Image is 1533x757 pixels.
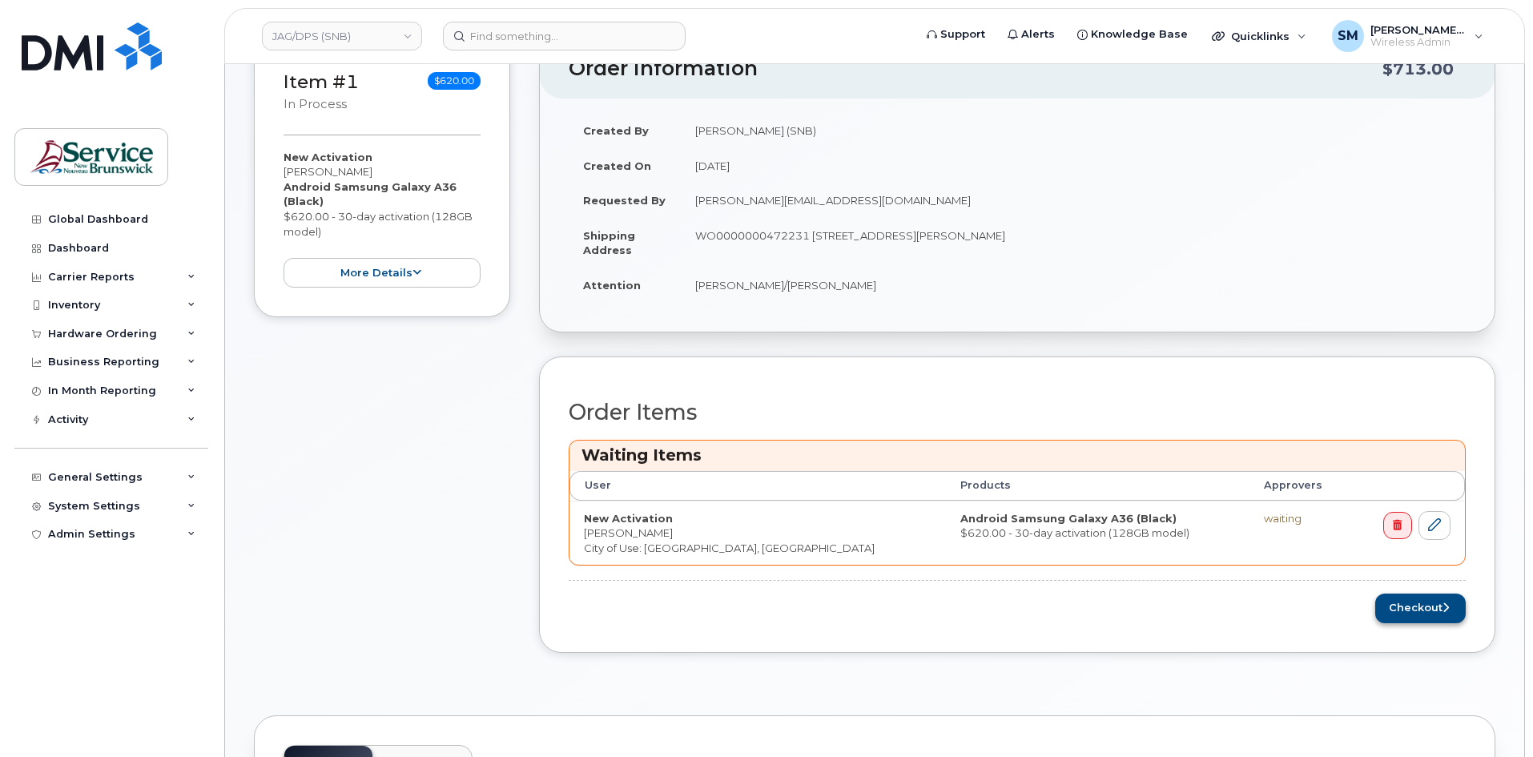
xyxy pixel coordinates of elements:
a: Knowledge Base [1066,18,1199,50]
th: Approvers [1249,471,1352,500]
span: Wireless Admin [1370,36,1467,49]
small: in process [284,97,347,111]
strong: Shipping Address [583,229,635,257]
strong: Android Samsung Galaxy A36 (Black) [960,512,1177,525]
input: Find something... [443,22,686,50]
button: Checkout [1375,594,1466,623]
strong: Created On [583,159,651,172]
th: User [569,471,946,500]
div: [PERSON_NAME] $620.00 - 30-day activation (128GB model) [284,150,481,288]
td: [PERSON_NAME] (SNB) [681,113,1466,148]
div: $713.00 [1382,54,1454,84]
th: Products [946,471,1249,500]
a: Alerts [996,18,1066,50]
strong: Attention [583,279,641,292]
a: JAG/DPS (SNB) [262,22,422,50]
span: Support [940,26,985,42]
h2: Order Items [569,401,1466,425]
strong: New Activation [284,151,372,163]
span: Quicklinks [1231,30,1290,42]
td: [DATE] [681,148,1466,183]
td: $620.00 - 30-day activation (128GB model) [946,501,1249,566]
h2: Order Information [569,58,1382,80]
strong: New Activation [584,512,673,525]
button: more details [284,258,481,288]
div: Quicklinks [1201,20,1318,52]
strong: Android Samsung Galaxy A36 (Black) [284,180,457,208]
span: SM [1338,26,1358,46]
td: WO0000000472231 [STREET_ADDRESS][PERSON_NAME] [681,218,1466,268]
td: [PERSON_NAME]/[PERSON_NAME] [681,268,1466,303]
a: Support [915,18,996,50]
strong: Requested By [583,194,666,207]
strong: Created By [583,124,649,137]
span: Knowledge Base [1091,26,1188,42]
a: Item #1 [284,70,359,93]
span: $620.00 [428,72,481,90]
h3: Waiting Items [581,445,1453,466]
td: [PERSON_NAME] City of Use: [GEOGRAPHIC_DATA], [GEOGRAPHIC_DATA] [569,501,946,566]
td: [PERSON_NAME][EMAIL_ADDRESS][DOMAIN_NAME] [681,183,1466,218]
span: [PERSON_NAME] (SNB) [1370,23,1467,36]
div: waiting [1264,511,1338,526]
span: Alerts [1021,26,1055,42]
div: Slattery, Matthew (SNB) [1321,20,1495,52]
